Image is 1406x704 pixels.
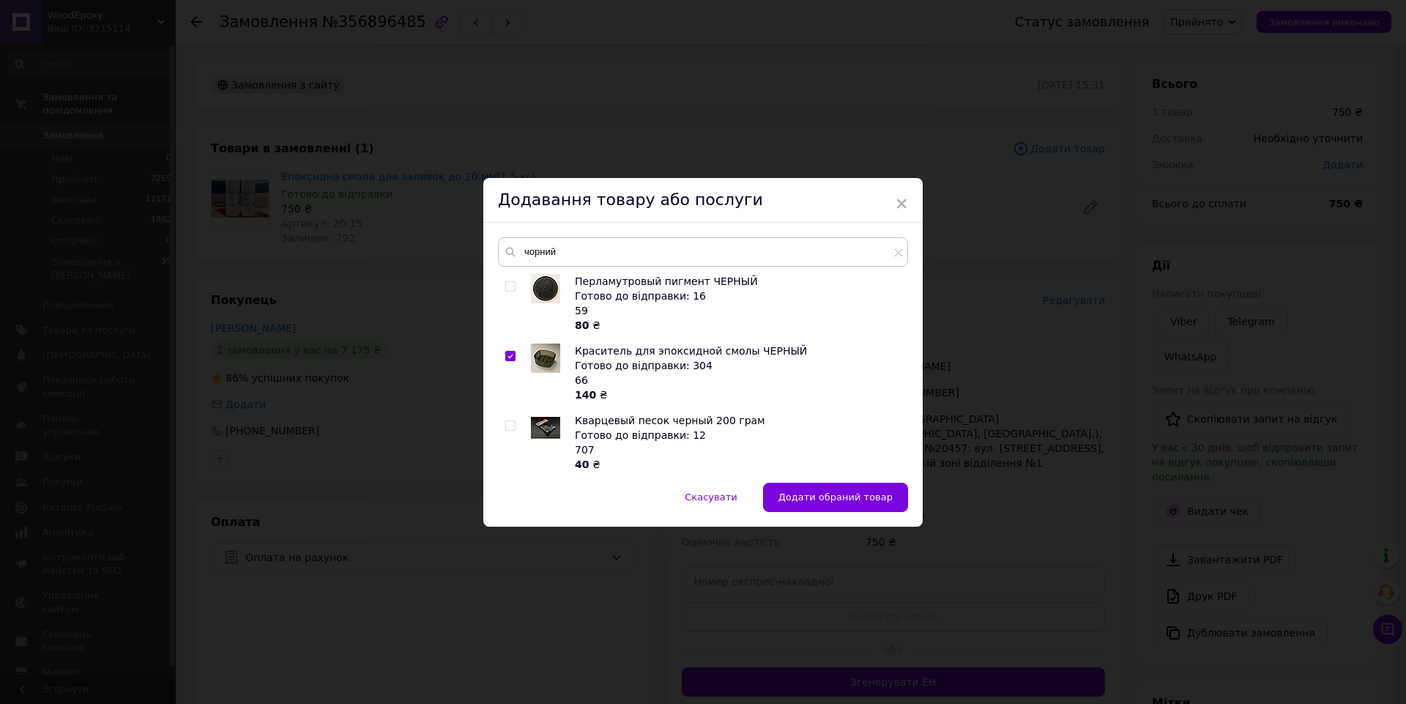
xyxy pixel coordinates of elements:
span: Скасувати [685,492,737,503]
img: Кварцевый песок черный 200 грам [531,417,560,439]
div: Готово до відправки: 304 [575,358,900,373]
div: ₴ [575,318,900,333]
span: Краситель для эпоксидной смолы ЧЕРНЫЙ [575,345,807,357]
span: 66 [575,374,588,386]
span: Кварцевый песок черный 200 грам [575,415,765,426]
div: ₴ [575,388,900,402]
div: Готово до відправки: 12 [575,428,900,442]
div: ₴ [575,457,900,472]
span: × [895,191,908,216]
img: Перламутровый пигмент ЧЕРНЫЙ [531,274,560,303]
b: 140 [575,389,596,401]
img: Краситель для эпоксидной смолы ЧЕРНЫЙ [531,344,560,373]
span: Перламутровый пигмент ЧЕРНЫЙ [575,275,758,287]
span: Додати обраний товар [778,492,893,503]
span: 59 [575,305,588,316]
div: Готово до відправки: 16 [575,289,900,303]
input: Пошук за товарами та послугами [498,237,908,267]
button: Скасувати [669,483,752,512]
span: 707 [575,444,595,456]
button: Додати обраний товар [763,483,908,512]
div: Додавання товару або послуги [483,178,923,223]
b: 40 [575,459,589,470]
b: 80 [575,319,589,331]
